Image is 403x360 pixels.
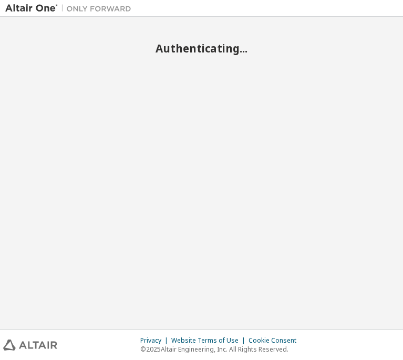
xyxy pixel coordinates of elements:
div: Privacy [140,336,171,345]
h2: Authenticating... [5,41,398,55]
div: Website Terms of Use [171,336,249,345]
p: © 2025 Altair Engineering, Inc. All Rights Reserved. [140,345,303,354]
img: altair_logo.svg [3,340,57,351]
div: Cookie Consent [249,336,303,345]
img: Altair One [5,3,137,14]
